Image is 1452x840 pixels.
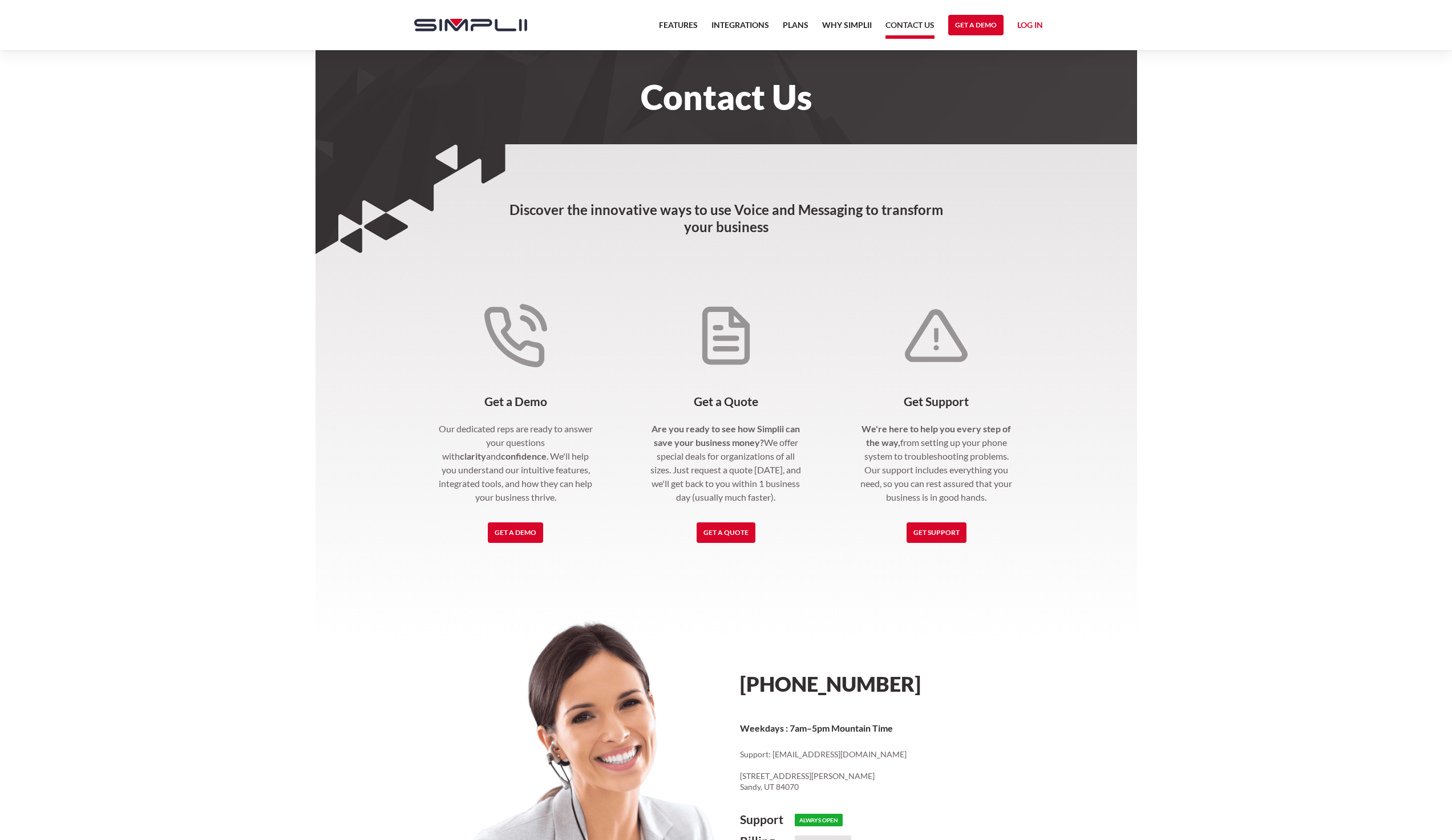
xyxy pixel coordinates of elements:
[697,522,755,543] a: Get a Quote
[711,18,769,39] a: Integrations
[414,19,527,31] img: Simplii
[403,84,1050,109] h1: Contact Us
[885,18,935,39] a: Contact US
[437,422,595,504] p: Our dedicated reps are ready to answer your questions with and . We'll help you understand our in...
[647,422,805,504] p: We offer special deals for organizations of all sizes. Just request a quote [DATE], and we'll get...
[740,723,893,733] strong: Weekdays : 7am–5pm Mountain Time
[862,423,1011,448] strong: We're here to help you every step of the way,
[740,813,795,826] h4: Support
[437,395,595,408] h4: Get a Demo
[488,522,543,543] a: Get a Demo
[858,395,1016,408] h4: Get Support
[795,814,843,826] h6: Always Open
[1017,18,1043,35] a: Log in
[652,423,800,448] strong: Are you ready to see how Simplii can save your business money?
[740,671,921,696] a: [PHONE_NUMBER]
[509,201,943,235] strong: Discover the innovative ways to use Voice and Messaging to transform your business
[659,18,698,39] a: Features
[501,451,547,461] strong: confidence
[822,18,872,39] a: Why Simplii
[647,395,805,408] h4: Get a Quote
[907,522,966,543] a: Get Support
[858,422,1016,504] p: from setting up your phone system to troubleshooting problems. Our support includes everything yo...
[740,749,1050,793] p: Support: [EMAIL_ADDRESS][DOMAIN_NAME] ‍ [STREET_ADDRESS][PERSON_NAME] Sandy, UT 84070
[948,15,1004,35] a: Get a Demo
[460,451,486,461] strong: clarity
[783,18,808,39] a: Plans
